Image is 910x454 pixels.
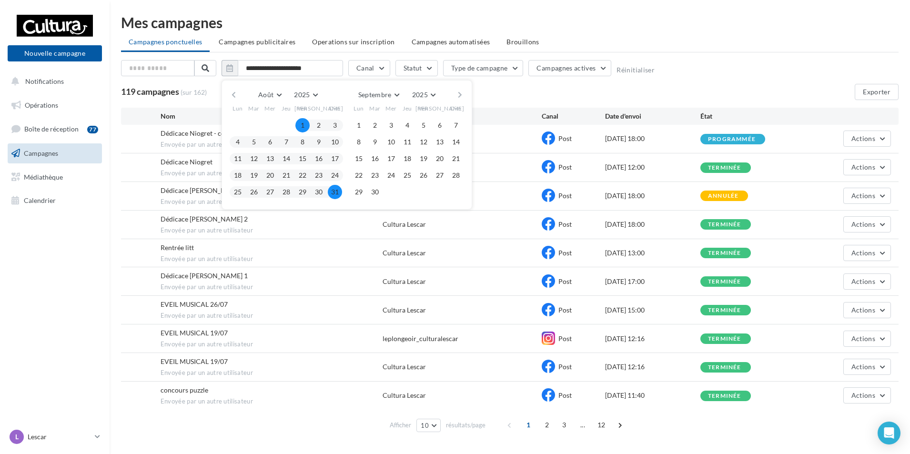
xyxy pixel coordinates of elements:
div: État [700,111,796,121]
span: Post [558,163,572,171]
span: Post [558,220,572,228]
button: 17 [384,151,398,166]
button: 1 [295,118,310,132]
button: Exporter [855,84,899,100]
span: Envoyée par un autre utilisateur [161,397,383,406]
span: 10 [421,422,429,429]
button: Actions [843,273,891,290]
div: terminée [708,364,741,371]
button: 28 [449,168,463,182]
a: Campagnes [6,143,104,163]
div: terminée [708,307,741,313]
span: Envoyée par un autre utilisateur [161,283,383,292]
div: terminée [708,250,741,256]
span: Brouillons [506,38,539,46]
span: Afficher [390,421,411,430]
button: 11 [231,151,245,166]
button: 22 [352,168,366,182]
button: Actions [843,159,891,175]
span: Envoyée par un autre utilisateur [161,169,383,178]
button: Actions [843,131,891,147]
button: Notifications [6,71,100,91]
div: 77 [87,126,98,133]
button: Statut [395,60,438,76]
span: Dédicace Niogret - copie [161,129,234,137]
span: Envoyée par un autre utilisateur [161,369,383,377]
button: Actions [843,331,891,347]
button: 12 [247,151,261,166]
div: [DATE] 18:00 [605,220,700,229]
button: 13 [433,135,447,149]
button: 10 [328,135,342,149]
button: 18 [231,168,245,182]
span: Septembre [358,91,392,99]
span: Post [558,192,572,200]
span: Notifications [25,77,64,85]
button: 4 [400,118,415,132]
button: 30 [368,185,382,199]
button: 11 [400,135,415,149]
span: Actions [851,363,875,371]
button: Type de campagne [443,60,524,76]
div: [DATE] 17:00 [605,277,700,286]
button: 3 [328,118,342,132]
div: Date d'envoi [605,111,700,121]
span: Envoyée par un autre utilisateur [161,312,383,320]
span: Lun [233,104,243,112]
span: Rentrée litt [161,243,194,252]
span: Envoyée par un autre utilisateur [161,226,383,235]
button: 18 [400,151,415,166]
span: Operations sur inscription [312,38,394,46]
span: Actions [851,163,875,171]
button: 24 [328,168,342,182]
button: 2 [368,118,382,132]
button: Septembre [354,88,403,101]
span: Dim [450,104,462,112]
span: Post [558,363,572,371]
button: 26 [247,185,261,199]
span: Envoyée par un autre utilisateur [161,141,383,149]
span: Campagnes [24,149,58,157]
button: 8 [295,135,310,149]
div: leplongeoir_culturalescar [383,334,458,343]
span: Post [558,306,572,314]
a: Boîte de réception77 [6,119,104,139]
button: 16 [368,151,382,166]
button: 10 [416,419,441,432]
button: 26 [416,168,431,182]
a: Calendrier [6,191,104,211]
div: terminée [708,222,741,228]
button: 23 [312,168,326,182]
span: Campagnes publicitaires [219,38,295,46]
button: 2 [312,118,326,132]
button: 7 [449,118,463,132]
span: Opérations [25,101,58,109]
div: programmée [708,136,756,142]
span: Médiathèque [24,172,63,181]
button: 30 [312,185,326,199]
span: 3 [556,417,572,433]
div: Mes campagnes [121,15,899,30]
span: 119 campagnes [121,86,179,97]
span: Dédicace Michel Dourthe 1 [161,272,248,280]
span: 2 [539,417,555,433]
button: 28 [279,185,293,199]
span: Campagnes automatisées [412,38,490,46]
button: 5 [416,118,431,132]
span: Boîte de réception [24,125,79,133]
button: 29 [295,185,310,199]
button: Actions [843,188,891,204]
a: Opérations [6,95,104,115]
button: 1 [352,118,366,132]
div: [DATE] 11:40 [605,391,700,400]
button: 9 [312,135,326,149]
span: Envoyée par un autre utilisateur [161,255,383,263]
button: Nouvelle campagne [8,45,102,61]
button: Actions [843,245,891,261]
button: 2025 [290,88,321,101]
span: Envoyée par un autre utilisateur [161,198,383,206]
button: 21 [449,151,463,166]
button: 22 [295,168,310,182]
button: 2025 [408,88,439,101]
button: 15 [352,151,366,166]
